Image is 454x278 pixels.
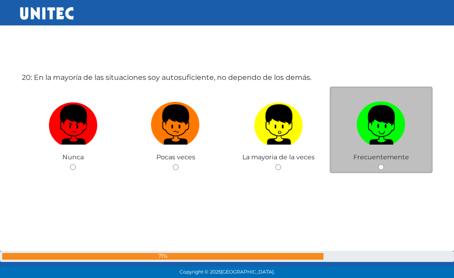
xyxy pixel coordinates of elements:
[242,153,315,161] span: La mayoria de la veces
[20,7,74,20] img: UNITEC
[151,98,200,145] img: Pocas veces
[254,98,303,145] img: La mayoria de la veces
[2,253,323,260] div: 71%
[62,153,84,161] span: Nunca
[156,153,195,161] span: Pocas veces
[356,98,405,145] img: Frecuentemente
[49,98,98,145] img: Nunca
[22,72,311,83] label: 20: En la mayoría de las situaciones soy autosuficiente, no dependo de los demás.
[221,269,274,275] span: [GEOGRAPHIC_DATA].
[353,153,409,161] span: Frecuentemente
